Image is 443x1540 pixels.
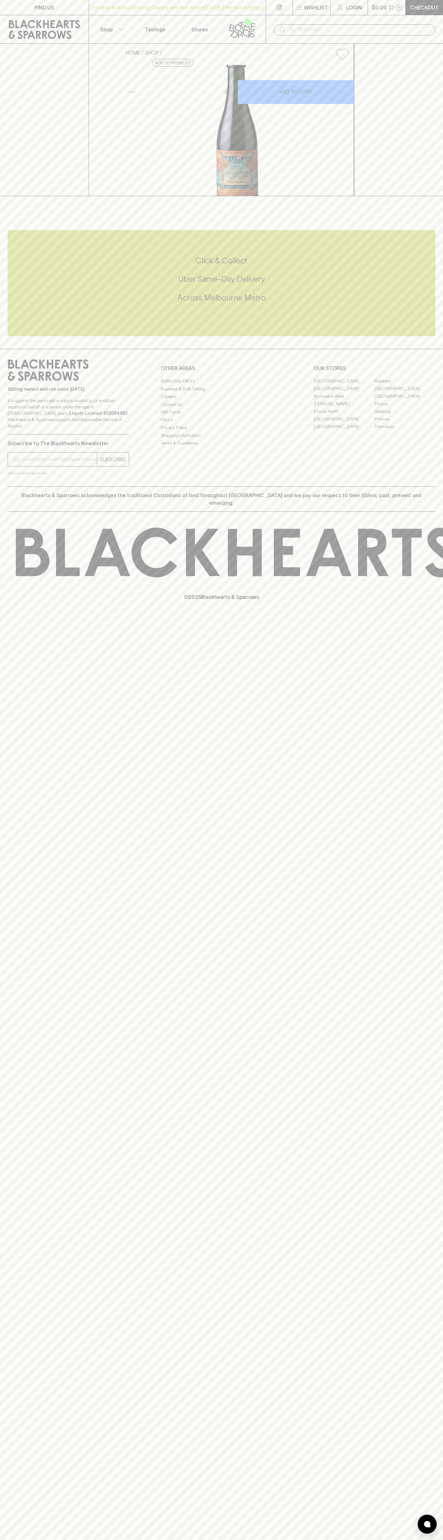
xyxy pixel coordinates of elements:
p: It is against the law to sell or supply alcohol to, or to obtain alcohol on behalf of a person un... [8,397,129,429]
a: [PERSON_NAME] [314,400,375,407]
h5: Uber Same-Day Delivery [8,274,435,284]
p: We will never spam you [8,470,129,476]
a: Terms & Conditions [161,440,282,447]
a: Stores [177,15,222,43]
button: Add to wishlist [152,59,193,67]
a: [GEOGRAPHIC_DATA] [375,392,435,400]
button: Add to wishlist [334,46,351,62]
input: e.g. jane@blackheartsandsparrows.com.au [13,454,97,465]
a: Brunswick West [314,392,375,400]
a: Business & Bulk Gifting [161,385,282,393]
a: [GEOGRAPHIC_DATA] [314,423,375,430]
a: Shipping Information [161,432,282,439]
h5: Click & Collect [8,255,435,266]
p: Wishlist [304,4,328,11]
a: FAQ's [161,416,282,424]
a: [GEOGRAPHIC_DATA] [314,385,375,392]
button: SUBSCRIBE [97,452,129,466]
button: ADD TO CART [238,80,354,104]
p: SUBSCRIBE [100,456,126,463]
p: Blackhearts & Sparrows acknowledges the traditional Custodians of land throughout [GEOGRAPHIC_DAT... [12,491,431,507]
p: ADD TO CART [279,88,313,96]
div: Call to action block [8,230,435,336]
h5: Across Melbourne Metro [8,292,435,303]
a: Thornbury [375,423,435,430]
p: 0 [397,6,400,9]
input: Try "Pinot noir" [289,25,430,35]
button: Shop [89,15,133,43]
a: [GEOGRAPHIC_DATA] [314,415,375,423]
p: Login [346,4,362,11]
p: Stores [191,26,208,33]
a: Tastings [133,15,177,43]
a: [GEOGRAPHIC_DATA] [314,377,375,385]
p: Tastings [145,26,165,33]
a: Braddon [375,377,435,385]
a: SHOP [145,50,159,55]
p: Shop [100,26,113,33]
a: Gift Cards [161,408,282,416]
img: bubble-icon [424,1521,430,1527]
p: Subscribe to The Blackhearts Newsletter [8,440,129,447]
a: Fitzroy North [314,407,375,415]
a: HOME [126,50,140,55]
p: OTHER AREAS [161,364,282,372]
p: FIND US [35,4,54,11]
a: Privacy Policy [161,424,282,432]
a: Geelong [375,407,435,415]
strong: Liquor License #32064953 [69,411,128,416]
a: Contact Us [161,401,282,408]
a: Bottle Drop FAQ's [161,377,282,385]
p: Sibling owned and run since [DATE] [8,386,129,392]
p: $0.00 [372,4,387,11]
a: [GEOGRAPHIC_DATA] [375,385,435,392]
p: OUR STORES [314,364,435,372]
a: Fitzroy [375,400,435,407]
img: 40754.png [121,65,354,196]
p: Checkout [410,4,439,11]
a: Careers [161,393,282,401]
a: Prahran [375,415,435,423]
